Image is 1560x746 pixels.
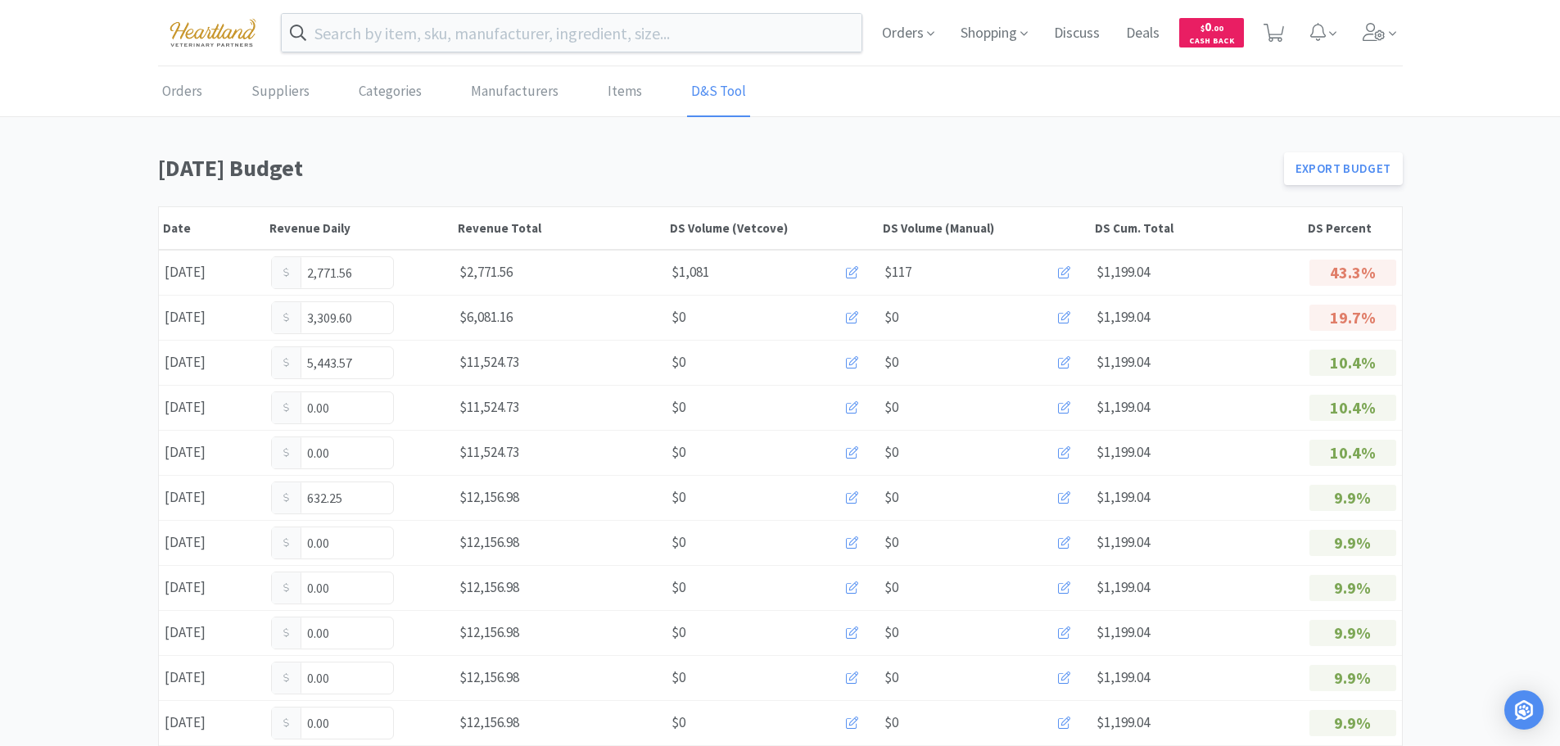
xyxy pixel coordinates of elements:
[1097,488,1150,506] span: $1,199.04
[1097,623,1150,641] span: $1,199.04
[687,67,750,117] a: D&S Tool
[1309,395,1396,421] p: 10.4%
[459,308,513,326] span: $6,081.16
[159,391,265,424] div: [DATE]
[1504,690,1544,730] div: Open Intercom Messenger
[159,301,265,334] div: [DATE]
[459,263,513,281] span: $2,771.56
[459,623,519,641] span: $12,156.98
[1097,443,1150,461] span: $1,199.04
[1047,26,1106,41] a: Discuss
[1309,665,1396,691] p: 9.9%
[159,706,265,739] div: [DATE]
[269,220,450,236] div: Revenue Daily
[158,67,206,117] a: Orders
[671,306,685,328] span: $0
[884,531,898,554] span: $0
[1097,308,1150,326] span: $1,199.04
[459,533,519,551] span: $12,156.98
[459,353,519,371] span: $11,524.73
[884,712,898,734] span: $0
[1095,220,1300,236] div: DS Cum. Total
[884,576,898,599] span: $0
[671,712,685,734] span: $0
[459,713,519,731] span: $12,156.98
[1097,578,1150,596] span: $1,199.04
[884,667,898,689] span: $0
[467,67,563,117] a: Manufacturers
[1179,11,1244,55] a: $0.00Cash Back
[884,486,898,509] span: $0
[671,396,685,418] span: $0
[1309,530,1396,556] p: 9.9%
[883,220,1087,236] div: DS Volume (Manual)
[671,576,685,599] span: $0
[671,531,685,554] span: $0
[1284,152,1403,185] a: Export Budget
[459,578,519,596] span: $12,156.98
[159,661,265,694] div: [DATE]
[1309,575,1396,601] p: 9.9%
[459,488,519,506] span: $12,156.98
[458,220,662,236] div: Revenue Total
[671,622,685,644] span: $0
[884,351,898,373] span: $0
[355,67,426,117] a: Categories
[158,150,1274,187] h1: [DATE] Budget
[1309,260,1396,286] p: 43.3%
[670,220,875,236] div: DS Volume (Vetcove)
[671,441,685,463] span: $0
[884,306,898,328] span: $0
[459,443,519,461] span: $11,524.73
[1201,19,1223,34] span: 0
[1309,620,1396,646] p: 9.9%
[247,67,314,117] a: Suppliers
[282,14,862,52] input: Search by item, sku, manufacturer, ingredient, size...
[604,67,646,117] a: Items
[159,255,265,289] div: [DATE]
[884,261,911,283] span: $117
[459,398,519,416] span: $11,524.73
[159,526,265,559] div: [DATE]
[884,622,898,644] span: $0
[884,396,898,418] span: $0
[158,10,268,55] img: cad7bdf275c640399d9c6e0c56f98fd2_10.png
[1309,710,1396,736] p: 9.9%
[671,667,685,689] span: $0
[1097,263,1150,281] span: $1,199.04
[1189,37,1234,47] span: Cash Back
[459,668,519,686] span: $12,156.98
[1309,485,1396,511] p: 9.9%
[1309,305,1396,331] p: 19.7%
[1309,350,1396,376] p: 10.4%
[163,220,261,236] div: Date
[1097,713,1150,731] span: $1,199.04
[159,481,265,514] div: [DATE]
[159,346,265,379] div: [DATE]
[1097,398,1150,416] span: $1,199.04
[671,486,685,509] span: $0
[1119,26,1166,41] a: Deals
[159,571,265,604] div: [DATE]
[1211,23,1223,34] span: . 00
[671,351,685,373] span: $0
[1097,533,1150,551] span: $1,199.04
[884,441,898,463] span: $0
[1309,440,1396,466] p: 10.4%
[671,261,709,283] span: $1,081
[1097,353,1150,371] span: $1,199.04
[1097,668,1150,686] span: $1,199.04
[159,436,265,469] div: [DATE]
[1308,220,1398,236] div: DS Percent
[1201,23,1205,34] span: $
[159,616,265,649] div: [DATE]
